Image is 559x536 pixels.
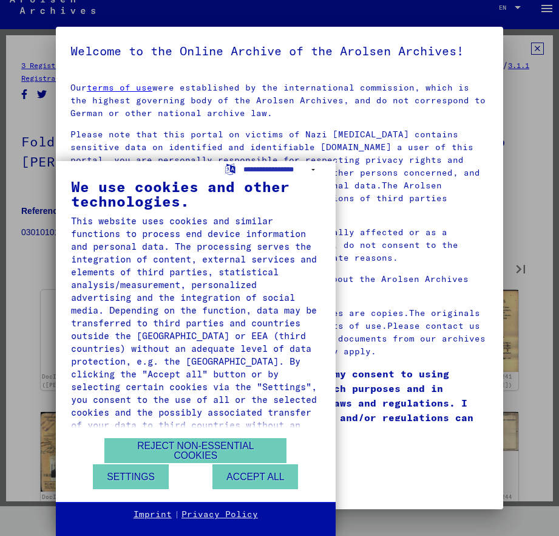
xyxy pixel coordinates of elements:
div: We use cookies and other technologies. [71,179,320,208]
button: Reject non-essential cookies [104,438,286,463]
a: Imprint [134,509,172,521]
a: Privacy Policy [181,509,258,521]
button: Settings [93,464,169,489]
button: Accept all [212,464,298,489]
div: This website uses cookies and similar functions to process end device information and personal da... [71,215,320,444]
